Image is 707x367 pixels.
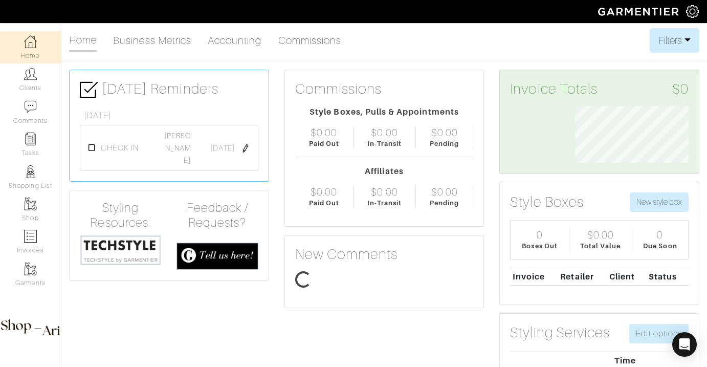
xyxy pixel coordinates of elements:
[24,133,37,145] img: reminder-icon-8004d30b9f0a5d33ae49ab947aed9ed385cf756f9e5892f1edd6e32f2345188e.png
[80,81,98,99] img: check-box-icon-36a4915ff3ba2bd8f6e4f29bc755bb66becd62c870f447fc0dd1365fcfddab58.png
[510,268,558,286] th: Invoice
[164,132,190,164] a: [PERSON_NAME]
[657,229,663,241] div: 0
[69,30,97,52] a: Home
[672,80,689,98] span: $0
[367,198,402,208] div: In-Transit
[24,100,37,113] img: comment-icon-a0a6a9ef722e966f86d9cbdc48e553b5cf19dbc54f86b18d962a5391bc8f6eb6.png
[371,186,397,198] div: $0.00
[371,126,397,139] div: $0.00
[210,143,235,154] span: [DATE]
[311,126,337,139] div: $0.00
[643,241,677,251] div: Due Soon
[367,139,402,148] div: In-Transit
[311,186,337,198] div: $0.00
[113,30,191,51] a: Business Metrics
[430,198,459,208] div: Pending
[176,243,258,270] img: feedback_requests-3821251ac2bd56c73c230f3229a5b25d6eb027adea667894f41107c140538ee0.png
[101,142,139,154] span: CHECK IN
[630,192,689,212] button: New style box
[580,241,621,251] div: Total Value
[686,5,699,18] img: gear-icon-white-bd11855cb880d31180b6d7d6211b90ccbf57a29d726f0c71d8c61bd08dd39cc2.png
[80,234,161,266] img: techstyle-93310999766a10050dc78ceb7f971a75838126fd19372ce40ba20cdf6a89b94b.png
[431,126,458,139] div: $0.00
[537,229,543,241] div: 0
[84,111,258,121] h6: [DATE]
[24,230,37,243] img: orders-icon-0abe47150d42831381b5fb84f609e132dff9fe21cb692f30cb5eec754e2cba89.png
[593,3,686,20] img: garmentier-logo-header-white-b43fb05a5012e4ada735d5af1a66efaba907eab6374d6393d1fbf88cb4ef424d.png
[522,241,558,251] div: Boxes Out
[241,144,250,153] img: pen-cf24a1663064a2ec1b9c1bd2387e9de7a2fa800b781884d57f21acf72779bad2.png
[430,139,459,148] div: Pending
[80,80,258,99] h3: [DATE] Reminders
[295,165,474,178] div: Affiliates
[309,198,339,208] div: Paid Out
[558,268,607,286] th: Retailer
[24,198,37,210] img: garments-icon-b7da505a4dc4fd61783c78ac3ca0ef83fa9d6f193b1c9dc38574b1d14d53ca28.png
[510,324,610,341] h3: Styling Services
[80,201,161,230] h4: Styling Resources:
[295,80,382,98] h3: Commissions
[510,193,584,211] h3: Style Boxes
[24,263,37,275] img: garments-icon-b7da505a4dc4fd61783c78ac3ca0ef83fa9d6f193b1c9dc38574b1d14d53ca28.png
[672,332,697,357] div: Open Intercom Messenger
[278,30,342,51] a: Commissions
[24,68,37,80] img: clients-icon-6bae9207a08558b7cb47a8932f037763ab4055f8c8b6bfacd5dc20c3e0201464.png
[208,30,262,51] a: Accounting
[176,201,258,230] h4: Feedback / Requests?
[24,35,37,48] img: dashboard-icon-dbcd8f5a0b271acd01030246c82b418ddd0df26cd7fceb0bd07c9910d44c42f6.png
[295,246,474,263] h3: New Comments
[309,139,339,148] div: Paid Out
[607,268,646,286] th: Client
[295,106,474,118] div: Style Boxes, Pulls & Appointments
[587,229,614,241] div: $0.00
[510,80,689,98] h3: Invoice Totals
[646,268,689,286] th: Status
[24,165,37,178] img: stylists-icon-eb353228a002819b7ec25b43dbf5f0378dd9e0616d9560372ff212230b889e62.png
[650,28,699,53] button: Filters
[431,186,458,198] div: $0.00
[629,324,689,343] a: Edit options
